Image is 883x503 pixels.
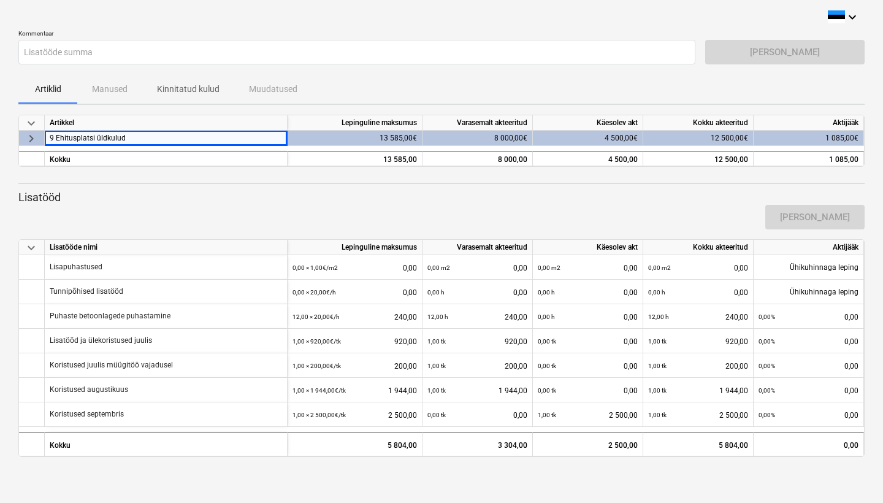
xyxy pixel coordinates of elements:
div: 0,00 [427,255,527,280]
small: 0,00 h [538,313,555,320]
i: keyboard_arrow_down [845,10,860,25]
div: Varasemalt akteeritud [422,115,533,131]
div: Varasemalt akteeritud [422,240,533,255]
div: Ühikuhinnaga leping [754,280,864,304]
div: 0,00 [538,378,638,403]
small: 1,00 × 200,00€ / tk [292,363,341,369]
div: Aktijääk [754,115,864,131]
div: 240,00 [292,304,417,329]
p: Puhaste betoonlagede puhastamine [50,311,170,321]
div: 920,00 [292,329,417,354]
div: 200,00 [648,353,748,378]
small: 1,00 tk [427,387,446,394]
small: 1,00 × 920,00€ / tk [292,338,341,345]
div: 0,00 [292,280,417,305]
small: 0,00 m2 [648,264,671,271]
small: 0,00 h [538,289,555,296]
div: 4 500,00€ [533,131,643,146]
div: 0,00 [759,304,858,329]
div: 240,00 [648,304,748,329]
small: 0,00 tk [538,363,556,369]
div: 5 804,00 [643,432,754,456]
div: Artikkel [45,115,288,131]
div: Kokku [45,151,288,166]
div: 1 944,00 [292,378,417,403]
p: Artiklid [33,83,63,96]
div: 0,00 [648,255,748,280]
div: 12 500,00 [643,151,754,166]
small: 12,00 h [427,313,448,320]
small: 0,00 × 20,00€ / h [292,289,336,296]
small: 1,00 tk [427,363,446,369]
div: 920,00 [648,329,748,354]
div: 920,00 [427,329,527,354]
small: 0,00 tk [427,412,446,418]
small: 0,00 m2 [538,264,560,271]
small: 1,00 tk [648,387,667,394]
small: 1,00 × 1 944,00€ / tk [292,387,346,394]
div: 0,00 [759,353,858,378]
div: Aktijääk [754,240,864,255]
small: 0,00% [759,313,775,320]
div: 0,00 [648,280,748,305]
div: 8 000,00€ [422,131,533,146]
small: 0,00 m2 [427,264,450,271]
div: Ühikuhinnaga leping [754,255,864,280]
p: Kinnitatud kulud [157,83,220,96]
div: 200,00 [427,353,527,378]
div: 2 500,00 [292,402,417,428]
div: 0,00 [538,353,638,378]
div: Käesolev akt [533,240,643,255]
small: 1,00 tk [648,363,667,369]
small: 0,00 tk [538,387,556,394]
span: keyboard_arrow_down [24,116,39,131]
p: Lisatööd ja ülekoristused juulis [50,336,152,346]
small: 1,00 tk [538,412,556,418]
p: Koristused augustikuus [50,385,128,395]
div: 0,00 [427,402,527,428]
p: Koristused juulis müügitöö vajadusel [50,360,173,371]
div: 0,00 [292,255,417,280]
div: Lepinguline maksumus [288,115,422,131]
div: Kokku akteeritud [643,115,754,131]
small: 0,00 h [427,289,445,296]
div: 4 500,00 [538,152,638,167]
p: Lisatööd [18,190,865,205]
p: Lisapuhastused [50,262,102,272]
small: 1,00 × 2 500,00€ / tk [292,412,346,418]
div: 12 500,00€ [643,131,754,146]
div: 0,00 [538,329,638,354]
div: 13 585,00€ [288,131,422,146]
small: 12,00 × 20,00€ / h [292,313,340,320]
div: 8 000,00 [427,152,527,167]
div: 200,00 [292,353,417,378]
div: 240,00 [427,304,527,329]
div: Käesolev akt [533,115,643,131]
small: 1,00 tk [427,338,446,345]
p: Koristused septembris [50,409,124,420]
div: 9 Ehitusplatsi üldkulud [50,131,282,146]
div: 0,00 [538,304,638,329]
div: 1 944,00 [427,378,527,403]
div: 0,00 [538,255,638,280]
small: 0,00 h [648,289,665,296]
p: Kommentaar [18,29,695,40]
div: Lepinguline maksumus [288,240,422,255]
div: Kokku akteeritud [643,240,754,255]
small: 0,00 tk [538,338,556,345]
span: keyboard_arrow_right [24,131,39,146]
div: 3 304,00 [422,432,533,456]
small: 0,00% [759,387,775,394]
small: 1,00 tk [648,412,667,418]
div: Lisatööde nimi [45,240,288,255]
div: 1 085,00€ [754,131,864,146]
span: keyboard_arrow_down [24,240,39,255]
div: 0,00 [759,378,858,403]
div: 0,00 [538,280,638,305]
div: 0,00 [759,329,858,354]
div: 0,00 [427,280,527,305]
div: 2 500,00 [538,433,638,458]
small: 0,00% [759,412,775,418]
small: 1,00 tk [648,338,667,345]
small: 12,00 h [648,313,669,320]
